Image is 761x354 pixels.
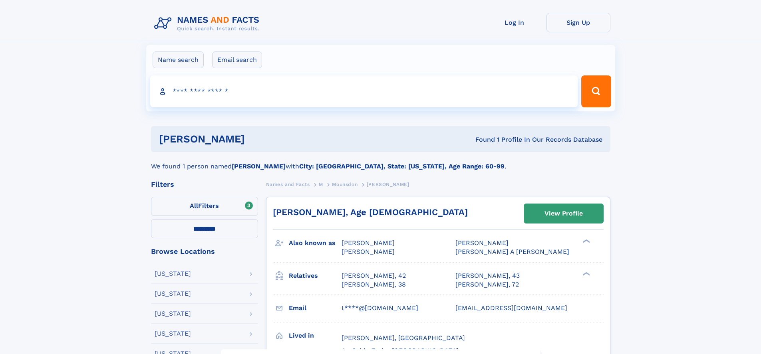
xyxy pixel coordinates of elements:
[483,13,546,32] a: Log In
[289,269,342,283] h3: Relatives
[289,236,342,250] h3: Also known as
[150,75,578,107] input: search input
[299,162,505,170] b: City: [GEOGRAPHIC_DATA], State: [US_STATE], Age Range: 60-99
[289,329,342,342] h3: Lived in
[273,207,468,217] a: [PERSON_NAME], Age [DEMOGRAPHIC_DATA]
[151,13,266,34] img: Logo Names and Facts
[232,162,286,170] b: [PERSON_NAME]
[455,271,520,280] a: [PERSON_NAME], 43
[155,330,191,337] div: [US_STATE]
[546,13,610,32] a: Sign Up
[342,239,395,247] span: [PERSON_NAME]
[342,280,406,289] a: [PERSON_NAME], 38
[159,134,360,144] h1: [PERSON_NAME]
[360,135,602,144] div: Found 1 Profile In Our Records Database
[153,51,204,68] label: Name search
[151,152,610,171] div: We found 1 person named with .
[342,248,395,255] span: [PERSON_NAME]
[581,75,611,107] button: Search Button
[151,181,258,188] div: Filters
[455,304,567,312] span: [EMAIL_ADDRESS][DOMAIN_NAME]
[342,271,406,280] a: [PERSON_NAME], 42
[455,248,569,255] span: [PERSON_NAME] A [PERSON_NAME]
[544,204,583,223] div: View Profile
[319,179,323,189] a: M
[155,310,191,317] div: [US_STATE]
[212,51,262,68] label: Email search
[155,291,191,297] div: [US_STATE]
[524,204,603,223] a: View Profile
[151,197,258,216] label: Filters
[342,334,465,342] span: [PERSON_NAME], [GEOGRAPHIC_DATA]
[581,239,590,244] div: ❯
[190,202,198,210] span: All
[332,179,358,189] a: Mounsdon
[581,271,590,276] div: ❯
[155,271,191,277] div: [US_STATE]
[367,182,409,187] span: [PERSON_NAME]
[289,301,342,315] h3: Email
[455,239,509,247] span: [PERSON_NAME]
[455,280,519,289] a: [PERSON_NAME], 72
[266,179,310,189] a: Names and Facts
[151,248,258,255] div: Browse Locations
[332,182,358,187] span: Mounsdon
[319,182,323,187] span: M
